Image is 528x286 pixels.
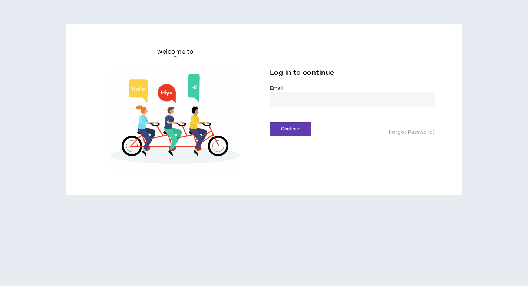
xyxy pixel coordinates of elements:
label: Email [270,85,435,92]
a: Forgot Password? [389,129,435,136]
h6: welcome to [157,47,194,56]
span: Log in to continue [270,68,334,77]
button: Continue [270,122,311,136]
img: Welcome to Wripple [93,69,258,172]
